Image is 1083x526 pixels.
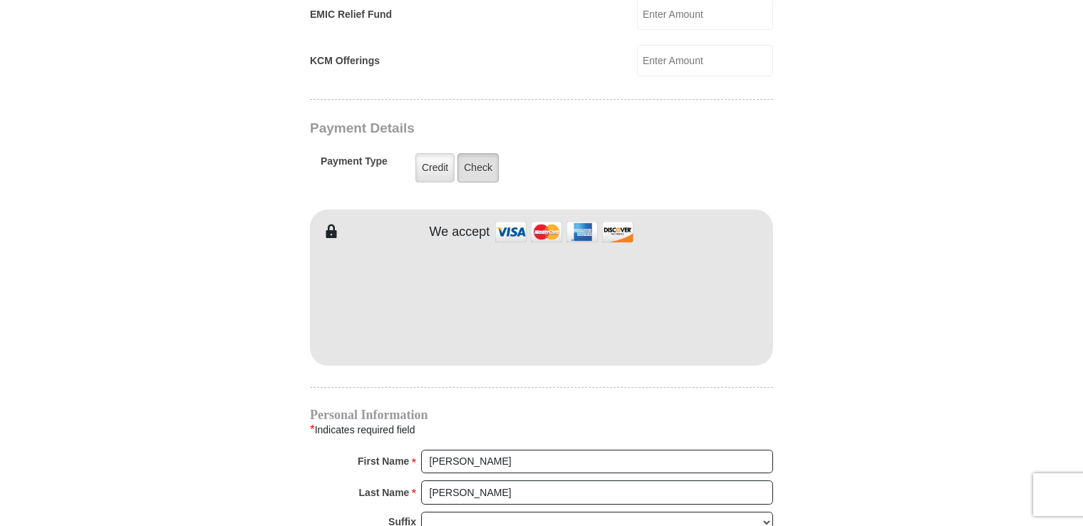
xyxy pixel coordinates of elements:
h4: Personal Information [310,409,773,421]
h3: Payment Details [310,120,673,137]
label: Check [457,153,499,182]
input: Enter Amount [637,45,773,76]
h5: Payment Type [321,155,388,175]
img: credit cards accepted [493,217,636,247]
strong: First Name [358,451,409,471]
h4: We accept [430,225,490,240]
div: Indicates required field [310,421,773,439]
label: EMIC Relief Fund [310,7,392,22]
strong: Last Name [359,483,410,502]
label: KCM Offerings [310,53,380,68]
label: Credit [415,153,455,182]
